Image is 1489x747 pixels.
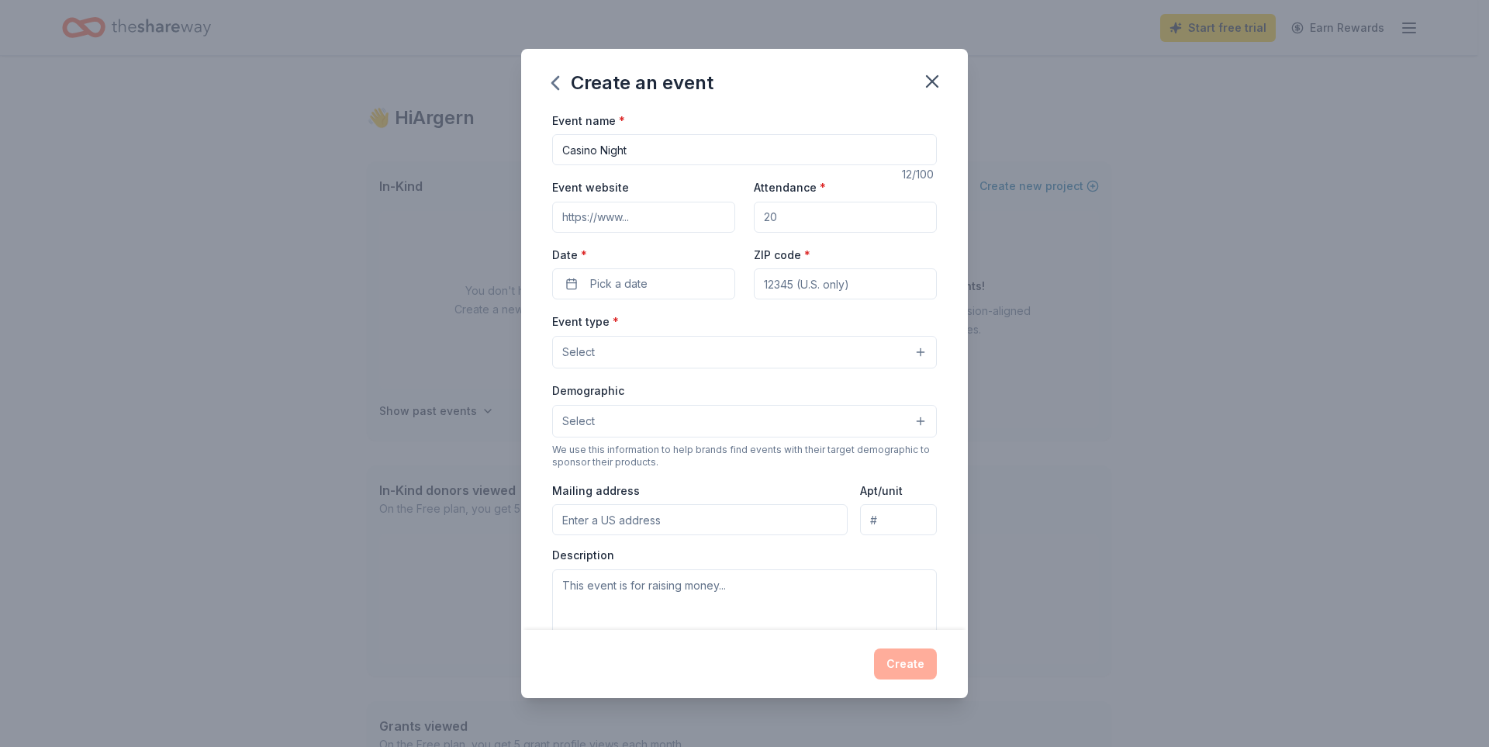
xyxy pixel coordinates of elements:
input: Enter a US address [552,504,848,535]
label: Attendance [754,180,826,195]
span: Pick a date [590,275,648,293]
input: # [860,504,937,535]
input: 20 [754,202,937,233]
button: Select [552,405,937,437]
label: Demographic [552,383,624,399]
label: Description [552,548,614,563]
span: Select [562,343,595,361]
label: Mailing address [552,483,640,499]
label: Event name [552,113,625,129]
input: https://www... [552,202,735,233]
label: Event website [552,180,629,195]
input: 12345 (U.S. only) [754,268,937,299]
input: Spring Fundraiser [552,134,937,165]
label: Date [552,247,735,263]
label: Apt/unit [860,483,903,499]
button: Select [552,336,937,368]
label: Event type [552,314,619,330]
div: We use this information to help brands find events with their target demographic to sponsor their... [552,444,937,469]
div: 12 /100 [902,165,937,184]
div: Create an event [552,71,713,95]
span: Select [562,412,595,431]
button: Pick a date [552,268,735,299]
label: ZIP code [754,247,810,263]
